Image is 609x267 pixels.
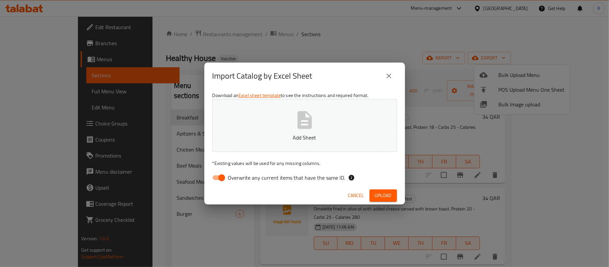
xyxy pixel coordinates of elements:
h2: Import Catalog by Excel Sheet [212,71,312,81]
button: Cancel [345,189,367,202]
button: close [381,68,397,84]
span: Upload [375,191,392,200]
span: Overwrite any current items that have the same ID. [228,174,345,182]
svg: If the overwrite option isn't selected, then the items that match an existing ID will be ignored ... [348,174,355,181]
button: Upload [370,189,397,202]
span: Cancel [348,191,364,200]
div: Download an to see the instructions and required format. [204,89,405,186]
a: Excel sheet template [238,91,281,100]
p: Existing values will be used for any missing columns. [212,160,397,167]
button: Add Sheet [212,99,397,152]
p: Add Sheet [223,133,387,142]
